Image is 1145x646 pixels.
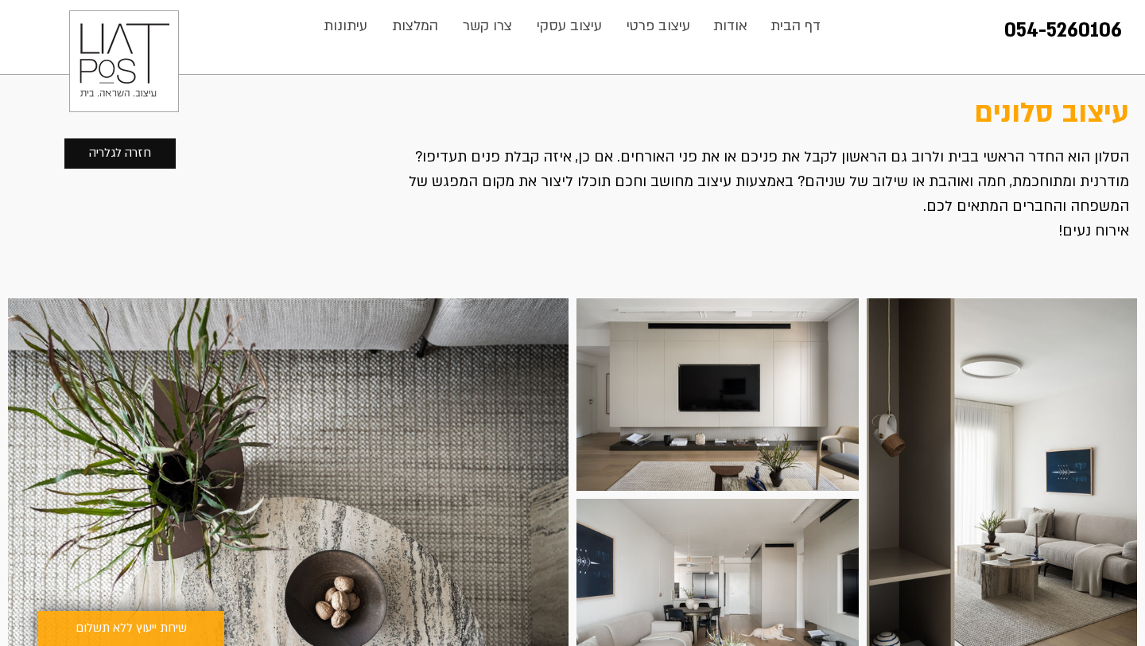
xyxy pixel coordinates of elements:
[89,144,151,163] span: חזרה לגלריה
[705,10,755,42] p: אודות
[1004,18,1122,44] a: 054-5260106
[311,10,833,42] nav: אתר
[529,10,610,42] p: עיצוב עסקי
[38,611,224,646] a: שיחת ייעוץ ללא תשלום
[524,10,614,42] a: עיצוב עסקי
[450,10,524,42] a: צרו קשר
[544,90,1129,137] h1: עיצוב סלונים
[379,10,450,42] a: המלצות
[1058,221,1129,241] span: אירוח נעים!
[455,10,520,42] p: צרו קשר
[316,10,375,42] p: עיתונות
[64,138,177,169] a: חזרה לגלריה
[702,10,759,42] a: אודות
[614,10,702,42] a: עיצוב פרטי
[763,10,829,42] p: דף הבית
[312,10,379,42] a: עיתונות
[76,619,187,638] span: שיחת ייעוץ ללא תשלום
[759,10,833,42] a: דף הבית
[409,147,1129,216] span: הסלון הוא החדר הראשי בבית ולרוב גם הראשון לקבל את פניכם או את פני האורחים. אם כן, איזה קבלת פנים ...
[619,10,698,42] p: עיצוב פרטי
[384,10,446,42] p: המלצות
